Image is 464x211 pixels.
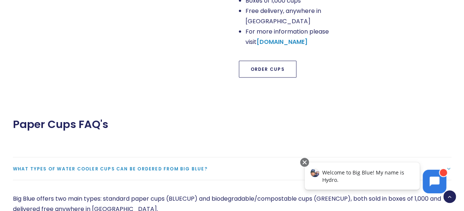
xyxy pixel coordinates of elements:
li: For more information please visit [245,27,376,47]
li: Free delivery, anywhere in [GEOGRAPHIC_DATA] [245,6,376,27]
a: What types of water cooler cups can be ordered from Big Blue? [13,158,451,180]
a: [DOMAIN_NAME] [257,38,307,46]
a: Order Cups [239,61,296,78]
span: What types of water cooler cups can be ordered from Big Blue? [13,166,207,172]
iframe: Chatbot [297,156,454,201]
span: Paper Cups FAQ's [13,118,108,131]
